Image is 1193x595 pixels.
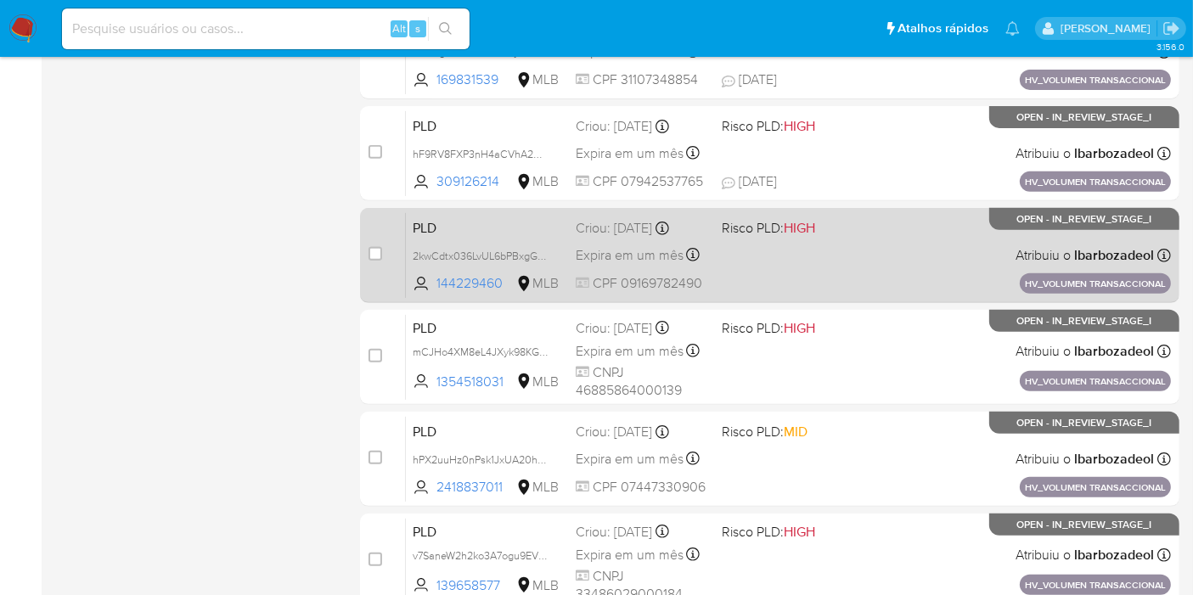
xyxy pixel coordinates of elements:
button: search-icon [428,17,463,41]
span: 3.156.0 [1156,40,1185,53]
span: Atalhos rápidos [898,20,988,37]
span: s [415,20,420,36]
span: Alt [392,20,406,36]
input: Pesquise usuários ou casos... [62,18,470,40]
p: lucas.barboza@mercadolivre.com [1061,20,1156,36]
a: Sair [1162,20,1180,37]
a: Notificações [1005,21,1020,36]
